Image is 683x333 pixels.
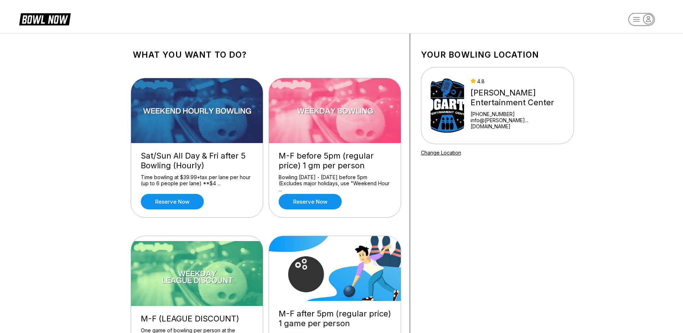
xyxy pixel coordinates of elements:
div: Sat/Sun All Day & Fri after 5 Bowling (Hourly) [141,151,253,170]
img: M-F (LEAGUE DISCOUNT) [131,241,264,306]
a: Change Location [421,150,461,156]
h1: Your bowling location [421,50,574,60]
img: Bogart's Entertainment Center [431,79,464,133]
a: Reserve now [279,194,342,209]
img: M-F before 5pm (regular price) 1 gm per person [269,78,401,143]
div: Time bowling at $39.99+tax per lane per hour (up to 6 people per lane) **$4 ... [141,174,253,187]
a: info@[PERSON_NAME]...[DOMAIN_NAME] [471,117,564,129]
div: M-F before 5pm (regular price) 1 gm per person [279,151,391,170]
div: M-F after 5pm (regular price) 1 game per person [279,309,391,328]
h1: What you want to do? [133,50,399,60]
div: Bowling [DATE] - [DATE] before 5pm (Excludes major holidays, use "Weekend Hour ... [279,174,391,187]
img: Sat/Sun All Day & Fri after 5 Bowling (Hourly) [131,78,264,143]
a: Reserve now [141,194,204,209]
div: [PHONE_NUMBER] [471,111,564,117]
img: M-F after 5pm (regular price) 1 game per person [269,236,401,301]
div: [PERSON_NAME] Entertainment Center [471,88,564,107]
div: M-F (LEAGUE DISCOUNT) [141,314,253,324]
div: 4.8 [471,78,564,84]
